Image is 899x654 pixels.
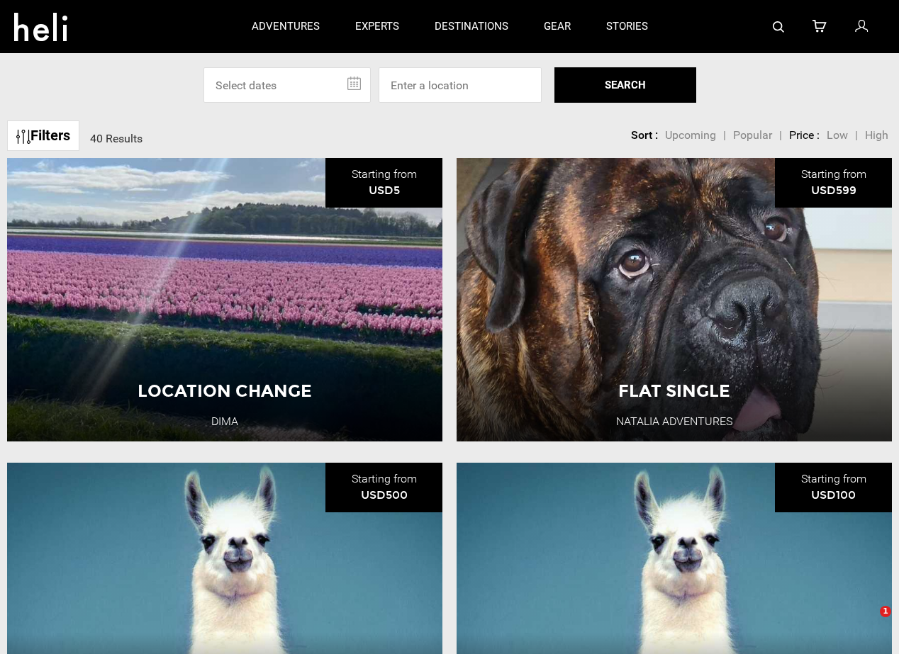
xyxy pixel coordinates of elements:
[855,128,858,144] li: |
[851,606,885,640] iframe: Intercom live chat
[7,120,79,151] a: Filters
[733,128,772,142] span: Popular
[554,67,696,103] button: SEARCH
[789,128,820,144] li: Price :
[880,606,891,617] span: 1
[16,130,30,144] img: btn-icon.svg
[355,19,399,34] p: experts
[379,67,542,103] input: Enter a location
[90,132,143,145] span: 40 Results
[773,21,784,33] img: search-bar-icon.svg
[665,128,716,142] span: Upcoming
[865,128,888,142] span: High
[827,128,848,142] span: Low
[435,19,508,34] p: destinations
[779,128,782,144] li: |
[723,128,726,144] li: |
[631,128,658,144] li: Sort :
[252,19,320,34] p: adventures
[203,67,371,103] input: Select dates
